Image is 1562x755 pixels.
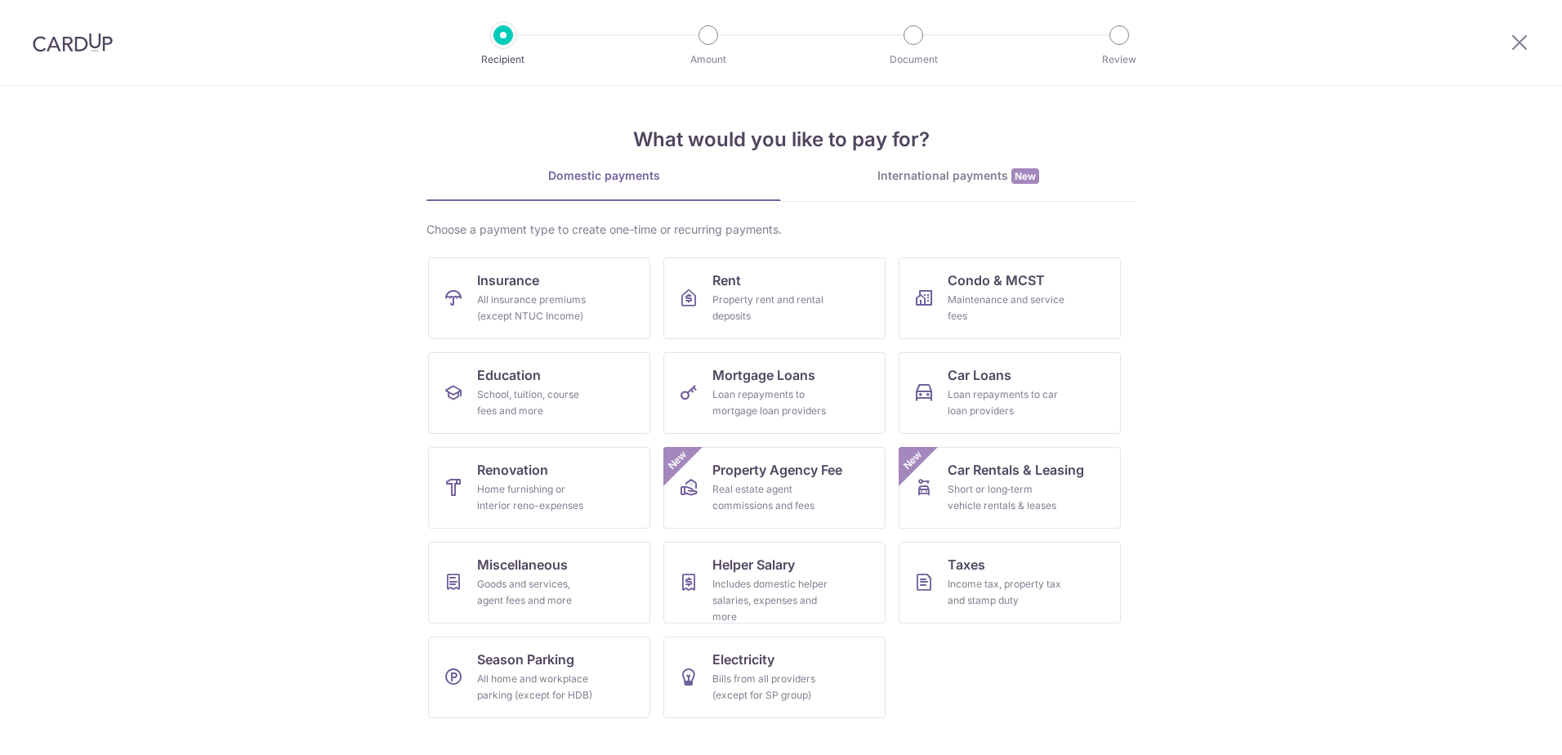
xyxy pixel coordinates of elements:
[948,555,985,574] span: Taxes
[712,481,830,514] div: Real estate agent commissions and fees
[428,637,650,718] a: Season ParkingAll home and workplace parking (except for HDB)
[948,386,1065,419] div: Loan repayments to car loan providers
[712,270,741,290] span: Rent
[899,542,1121,623] a: TaxesIncome tax, property tax and stamp duty
[663,257,886,339] a: RentProperty rent and rental deposits
[426,125,1136,154] h4: What would you like to pay for?
[712,671,830,704] div: Bills from all providers (except for SP group)
[781,168,1136,185] div: International payments
[663,352,886,434] a: Mortgage LoansLoan repayments to mortgage loan providers
[853,51,974,68] p: Document
[948,460,1084,480] span: Car Rentals & Leasing
[663,637,886,718] a: ElectricityBills from all providers (except for SP group)
[477,365,541,385] span: Education
[948,270,1045,290] span: Condo & MCST
[443,51,564,68] p: Recipient
[948,365,1011,385] span: Car Loans
[712,365,815,385] span: Mortgage Loans
[664,447,691,474] span: New
[948,576,1065,609] div: Income tax, property tax and stamp duty
[477,386,595,419] div: School, tuition, course fees and more
[663,542,886,623] a: Helper SalaryIncludes domestic helper salaries, expenses and more
[712,576,830,625] div: Includes domestic helper salaries, expenses and more
[477,650,574,669] span: Season Parking
[428,542,650,623] a: MiscellaneousGoods and services, agent fees and more
[948,481,1065,514] div: Short or long‑term vehicle rentals & leases
[712,555,795,574] span: Helper Salary
[948,292,1065,324] div: Maintenance and service fees
[712,460,842,480] span: Property Agency Fee
[33,33,113,52] img: CardUp
[426,221,1136,238] div: Choose a payment type to create one-time or recurring payments.
[1059,51,1180,68] p: Review
[426,168,781,184] div: Domestic payments
[477,481,595,514] div: Home furnishing or interior reno-expenses
[477,555,568,574] span: Miscellaneous
[648,51,769,68] p: Amount
[663,447,886,529] a: Property Agency FeeReal estate agent commissions and feesNew
[428,352,650,434] a: EducationSchool, tuition, course fees and more
[712,292,830,324] div: Property rent and rental deposits
[1011,168,1039,184] span: New
[477,671,595,704] div: All home and workplace parking (except for HDB)
[899,447,1121,529] a: Car Rentals & LeasingShort or long‑term vehicle rentals & leasesNew
[477,460,548,480] span: Renovation
[477,292,595,324] div: All insurance premiums (except NTUC Income)
[477,270,539,290] span: Insurance
[712,650,774,669] span: Electricity
[428,257,650,339] a: InsuranceAll insurance premiums (except NTUC Income)
[712,386,830,419] div: Loan repayments to mortgage loan providers
[899,257,1121,339] a: Condo & MCSTMaintenance and service fees
[899,447,926,474] span: New
[477,576,595,609] div: Goods and services, agent fees and more
[899,352,1121,434] a: Car LoansLoan repayments to car loan providers
[428,447,650,529] a: RenovationHome furnishing or interior reno-expenses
